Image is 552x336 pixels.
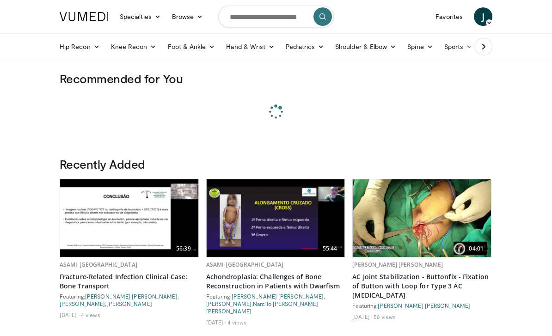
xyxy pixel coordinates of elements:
span: 55:44 [319,244,341,253]
input: Search topics, interventions [218,6,334,28]
li: [DATE] [206,318,226,326]
a: Browse [166,7,209,26]
img: VuMedi Logo [60,12,109,21]
a: [PERSON_NAME] [106,300,152,307]
div: Featuring: [352,302,491,309]
img: 4f2bc282-22c3-41e7-a3f0-d3b33e5d5e41.620x360_q85_upscale.jpg [207,179,344,257]
a: 04:01 [353,179,491,257]
span: 04:01 [465,244,487,253]
a: Specialties [114,7,166,26]
a: ASAMI-[GEOGRAPHIC_DATA] [60,261,137,269]
img: c2f644dc-a967-485d-903d-283ce6bc3929.620x360_q85_upscale.jpg [353,179,491,257]
li: [DATE] [60,311,80,318]
a: Foot & Ankle [162,37,221,56]
a: Achondroplasia: Challenges of Bone Reconstruction in Patients with Dwarfism [206,272,345,291]
li: [DATE] [352,313,372,320]
a: Knee Recon [105,37,162,56]
a: [PERSON_NAME] [60,300,105,307]
img: 7827b68c-edda-4073-a757-b2e2fb0a5246.620x360_q85_upscale.jpg [60,179,198,257]
a: Pediatrics [280,37,330,56]
a: [PERSON_NAME] [206,300,251,307]
a: Hand & Wrist [221,37,280,56]
a: [PERSON_NAME] [PERSON_NAME] [378,302,470,309]
a: 55:44 [207,179,345,257]
span: 56:39 [172,244,195,253]
a: 56:39 [60,179,198,257]
h3: Recently Added [60,157,492,171]
li: 4 views [227,318,247,326]
a: Sports [439,37,478,56]
div: Featuring: , , [60,293,199,307]
a: AC Joint Stabilization - Buttonfix - Fixation of Button with Loop for Type 3 AC [MEDICAL_DATA] [352,272,491,300]
a: Favorites [430,7,468,26]
div: Featuring: , , [206,293,345,315]
a: J [474,7,492,26]
a: Shoulder & Elbow [330,37,402,56]
h3: Recommended for You [60,71,492,86]
li: 56 views [374,313,396,320]
a: [PERSON_NAME] [PERSON_NAME] [85,293,178,299]
a: [PERSON_NAME] [PERSON_NAME] [352,261,443,269]
a: Fracture-Related Infection Clinical Case: Bone Transport [60,272,199,291]
a: Narcilo [PERSON_NAME] [PERSON_NAME] [206,300,319,314]
li: 4 views [81,311,100,318]
a: ASAMI-[GEOGRAPHIC_DATA] [206,261,284,269]
a: Spine [402,37,438,56]
a: [PERSON_NAME] [PERSON_NAME] [232,293,324,299]
a: Hip Recon [54,37,105,56]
